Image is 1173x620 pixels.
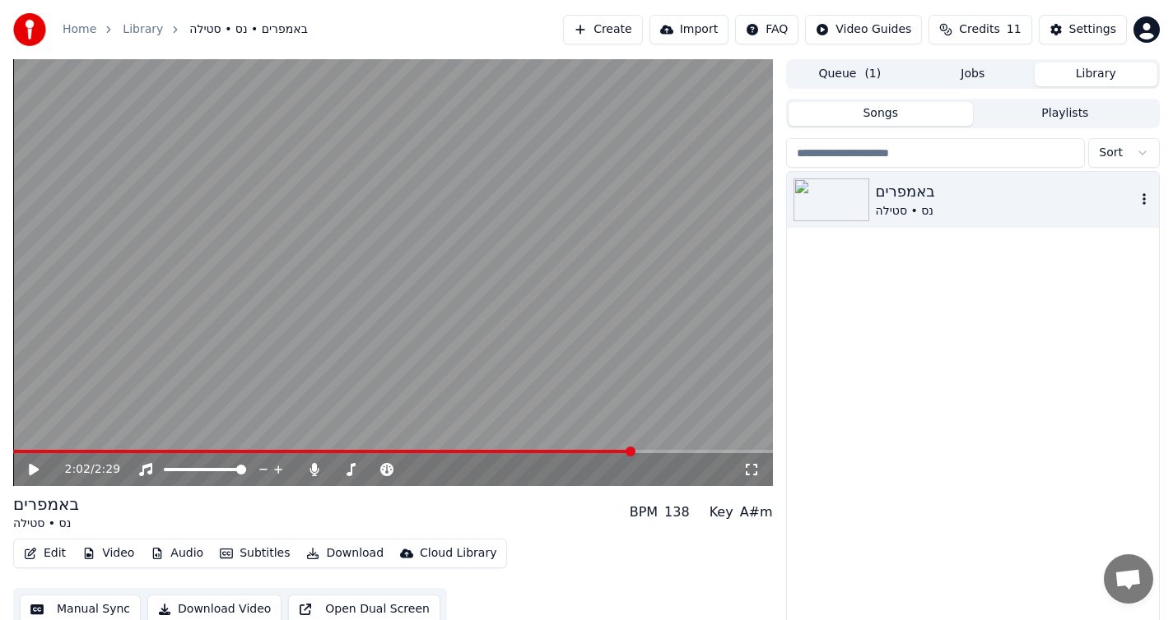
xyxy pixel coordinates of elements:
span: באמפרים • נס • סטילה [189,21,307,38]
button: Jobs [911,62,1034,86]
span: 11 [1007,21,1022,38]
span: ( 1 ) [864,66,881,82]
button: FAQ [735,15,798,44]
button: Songs [789,102,973,126]
a: Library [123,21,163,38]
div: באמפרים [876,180,1136,203]
button: Import [649,15,728,44]
button: Edit [17,542,72,565]
span: Sort [1099,145,1123,161]
button: Download [300,542,390,565]
a: Open chat [1104,554,1153,604]
button: Settings [1039,15,1127,44]
div: Settings [1069,21,1116,38]
div: BPM [630,502,658,522]
div: A#m [740,502,773,522]
span: 2:29 [95,461,120,478]
button: Video Guides [805,15,922,44]
nav: breadcrumb [63,21,308,38]
div: 138 [664,502,690,522]
img: youka [13,13,46,46]
div: / [65,461,105,478]
span: 2:02 [65,461,91,478]
span: Credits [959,21,999,38]
button: Playlists [973,102,1157,126]
div: נס • סטילה [876,203,1136,220]
button: Queue [789,62,911,86]
div: Cloud Library [420,545,496,562]
button: Create [563,15,643,44]
div: באמפרים [13,493,79,516]
a: Home [63,21,96,38]
div: נס • סטילה [13,516,79,532]
button: Video [76,542,141,565]
div: Key [710,502,733,522]
button: Audio [144,542,210,565]
button: Credits11 [929,15,1031,44]
button: Subtitles [213,542,296,565]
button: Library [1035,62,1157,86]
